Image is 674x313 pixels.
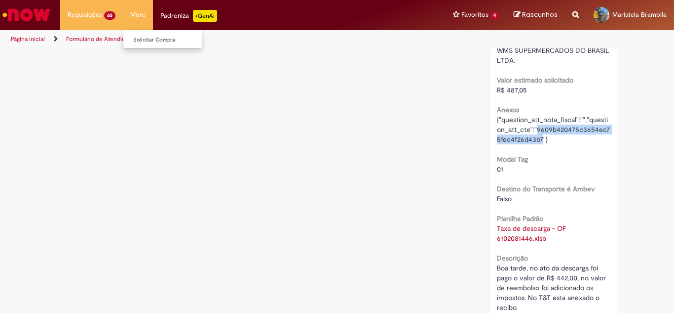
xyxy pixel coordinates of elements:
[497,86,527,94] span: R$ 487,05
[68,10,102,20] span: Requisições
[123,30,202,48] ul: More
[104,11,115,20] span: 60
[497,105,519,114] b: Anexos
[1,5,52,25] img: ServiceNow
[497,214,543,223] b: Planilha Padrão
[160,10,217,22] div: Padroniza
[497,224,568,243] a: Download de Taxa de descarga - OF 6102081446.xlsb
[497,184,595,193] b: Destino do Transporte é Ambev
[490,11,499,20] span: 4
[612,10,667,19] span: Maristela Brambila
[497,46,611,65] span: WMS SUPERMERCADOS DO BRASIL LTDA.
[123,35,232,45] a: Solicitar Compra
[497,264,608,312] span: Boa tarde, no ato da descarga foi pago o valor de R$ 442,00, no valor de reembolso foi adicionado...
[7,30,442,48] ul: Trilhas de página
[130,10,146,20] span: More
[66,35,139,43] a: Formulário de Atendimento
[497,194,512,203] span: Falso
[11,35,45,43] a: Página inicial
[522,10,558,19] span: Rascunhos
[514,10,558,20] a: Rascunhos
[497,76,573,85] b: Valor estimado solicitado
[461,10,488,20] span: Favoritos
[497,254,528,263] b: Descrição
[497,165,503,174] span: 01
[193,10,217,22] p: +GenAi
[497,155,528,164] b: Modal Tag
[497,115,610,144] span: {"question_att_nota_fiscal":"","question_att_cte":"9609b420475c3654ec75fec4f26d43b7"}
